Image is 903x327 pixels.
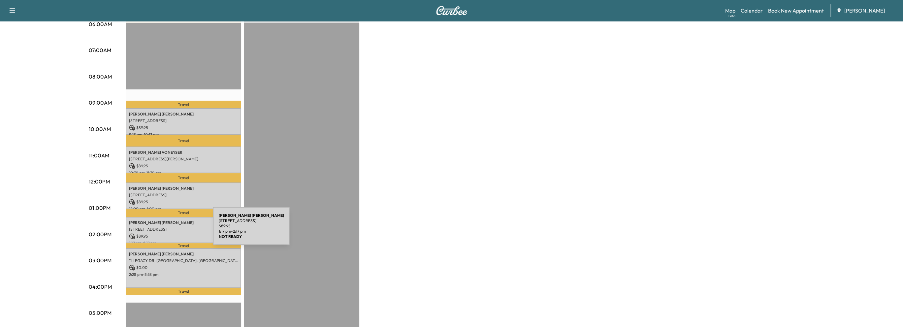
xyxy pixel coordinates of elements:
p: 11:00AM [89,151,109,159]
p: [PERSON_NAME] [PERSON_NAME] [129,112,238,117]
p: 2:28 pm - 3:58 pm [129,272,238,277]
a: Book New Appointment [768,7,824,15]
p: 9:13 am - 10:13 am [129,132,238,137]
p: Travel [126,243,241,248]
p: [STREET_ADDRESS] [129,118,238,123]
img: Curbee Logo [436,6,468,15]
p: $ 89.95 [129,199,238,205]
p: Travel [126,101,241,108]
p: 01:00PM [89,204,111,212]
p: $ 89.95 [219,223,284,229]
p: $ 0.00 [129,265,238,271]
p: 07:00AM [89,46,111,54]
p: [STREET_ADDRESS] [129,227,238,232]
p: 10:00AM [89,125,111,133]
p: Travel [126,135,241,147]
p: Travel [126,209,241,217]
p: Travel [126,173,241,182]
a: Calendar [741,7,763,15]
p: 10:39 am - 11:39 am [129,170,238,176]
span: [PERSON_NAME] [844,7,885,15]
p: $ 89.95 [129,163,238,169]
p: $ 89.95 [129,233,238,239]
p: [STREET_ADDRESS][PERSON_NAME] [129,156,238,162]
p: [PERSON_NAME] VONEYSER [129,150,238,155]
a: MapBeta [725,7,735,15]
div: Beta [728,14,735,18]
p: 04:00PM [89,283,112,291]
p: 05:00PM [89,309,112,317]
p: [PERSON_NAME] [PERSON_NAME] [129,251,238,257]
p: [PERSON_NAME] [PERSON_NAME] [129,186,238,191]
p: $ 89.95 [129,125,238,131]
p: 11 LEGACY DR, [GEOGRAPHIC_DATA], [GEOGRAPHIC_DATA], [GEOGRAPHIC_DATA] [129,258,238,263]
b: [PERSON_NAME] [PERSON_NAME] [219,213,284,218]
p: 1:17 pm - 2:17 pm [129,241,238,246]
p: [STREET_ADDRESS] [219,218,284,223]
p: 03:00PM [89,256,112,264]
p: 12:00 pm - 1:00 pm [129,206,238,212]
p: 02:00PM [89,230,112,238]
p: 09:00AM [89,99,112,107]
p: [PERSON_NAME] [PERSON_NAME] [129,220,238,225]
p: 08:00AM [89,73,112,81]
p: 1:17 pm - 2:17 pm [219,229,284,234]
p: Travel [126,288,241,295]
p: [STREET_ADDRESS] [129,192,238,198]
b: NOT READY [219,234,242,239]
p: 12:00PM [89,178,110,185]
p: 06:00AM [89,20,112,28]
